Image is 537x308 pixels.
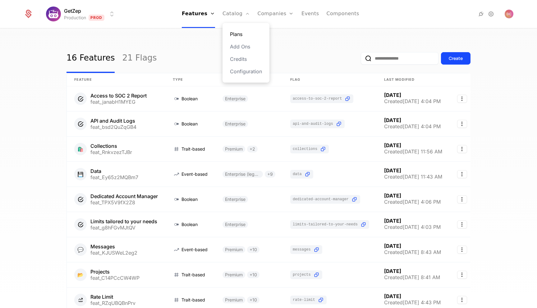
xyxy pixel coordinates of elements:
[457,246,467,254] button: Select action
[457,296,467,304] button: Select action
[67,44,115,73] a: 16 Features
[505,10,513,18] img: Daniel Chalef
[165,73,215,86] th: Type
[283,73,377,86] th: Flag
[449,55,463,61] div: Create
[89,15,104,21] span: Prod
[457,170,467,178] button: Select action
[64,7,81,15] span: GetZep
[230,30,262,38] a: Plans
[441,52,470,65] button: Create
[377,73,450,86] th: Last Modified
[477,10,485,18] a: Integrations
[457,220,467,229] button: Select action
[230,43,262,50] a: Add Ons
[64,15,86,21] div: Production
[457,271,467,279] button: Select action
[230,68,262,75] a: Configuration
[215,73,283,86] th: Plans
[67,73,165,86] th: Feature
[46,7,61,21] img: GetZep
[457,120,467,128] button: Select action
[48,7,116,21] button: Select environment
[457,95,467,103] button: Select action
[487,10,495,18] a: Settings
[457,145,467,153] button: Select action
[505,10,513,18] button: Open user button
[230,55,262,63] a: Credits
[457,195,467,203] button: Select action
[122,44,157,73] a: 21 Flags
